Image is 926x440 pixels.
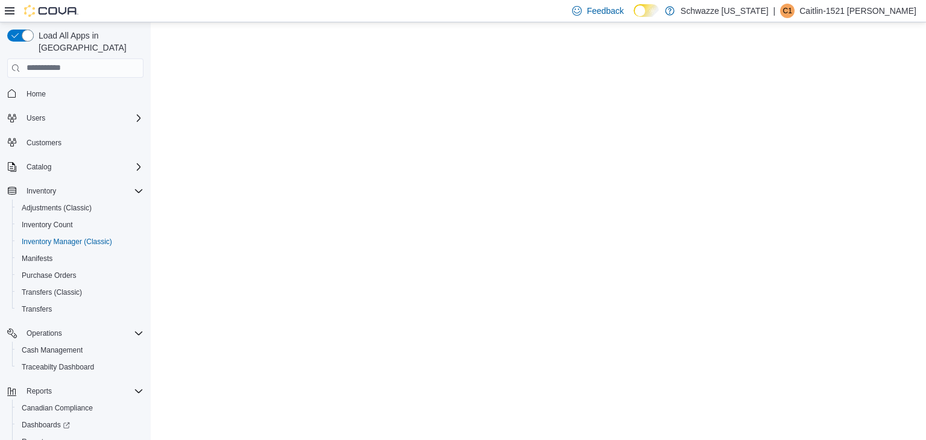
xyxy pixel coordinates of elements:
[17,268,143,283] span: Purchase Orders
[22,220,73,230] span: Inventory Count
[2,325,148,342] button: Operations
[17,285,143,300] span: Transfers (Classic)
[22,326,67,341] button: Operations
[17,401,98,415] a: Canadian Compliance
[22,203,92,213] span: Adjustments (Classic)
[27,328,62,338] span: Operations
[27,186,56,196] span: Inventory
[17,343,143,357] span: Cash Management
[12,200,148,216] button: Adjustments (Classic)
[22,271,77,280] span: Purchase Orders
[12,284,148,301] button: Transfers (Classic)
[2,134,148,151] button: Customers
[12,216,148,233] button: Inventory Count
[2,110,148,127] button: Users
[2,183,148,200] button: Inventory
[17,285,87,300] a: Transfers (Classic)
[634,4,659,17] input: Dark Mode
[27,138,61,148] span: Customers
[22,304,52,314] span: Transfers
[27,113,45,123] span: Users
[17,251,143,266] span: Manifests
[773,4,776,18] p: |
[17,302,143,316] span: Transfers
[681,4,769,18] p: Schwazze [US_STATE]
[12,359,148,376] button: Traceabilty Dashboard
[22,384,57,398] button: Reports
[22,86,143,101] span: Home
[22,87,51,101] a: Home
[799,4,916,18] p: Caitlin-1521 [PERSON_NAME]
[12,400,148,416] button: Canadian Compliance
[22,111,50,125] button: Users
[783,4,792,18] span: C1
[12,342,148,359] button: Cash Management
[12,233,148,250] button: Inventory Manager (Classic)
[22,184,61,198] button: Inventory
[17,201,143,215] span: Adjustments (Classic)
[27,386,52,396] span: Reports
[22,160,143,174] span: Catalog
[12,250,148,267] button: Manifests
[12,416,148,433] a: Dashboards
[587,5,623,17] span: Feedback
[17,360,99,374] a: Traceabilty Dashboard
[22,288,82,297] span: Transfers (Classic)
[24,5,78,17] img: Cova
[22,345,83,355] span: Cash Management
[34,30,143,54] span: Load All Apps in [GEOGRAPHIC_DATA]
[22,237,112,247] span: Inventory Manager (Classic)
[27,89,46,99] span: Home
[17,268,81,283] a: Purchase Orders
[22,384,143,398] span: Reports
[17,418,75,432] a: Dashboards
[22,184,143,198] span: Inventory
[27,162,51,172] span: Catalog
[17,218,78,232] a: Inventory Count
[22,136,66,150] a: Customers
[2,85,148,102] button: Home
[17,234,143,249] span: Inventory Manager (Classic)
[2,159,148,175] button: Catalog
[17,401,143,415] span: Canadian Compliance
[17,218,143,232] span: Inventory Count
[22,326,143,341] span: Operations
[17,418,143,432] span: Dashboards
[17,302,57,316] a: Transfers
[22,135,143,150] span: Customers
[17,360,143,374] span: Traceabilty Dashboard
[17,251,57,266] a: Manifests
[22,403,93,413] span: Canadian Compliance
[17,201,96,215] a: Adjustments (Classic)
[780,4,795,18] div: Caitlin-1521 Noll
[2,383,148,400] button: Reports
[22,111,143,125] span: Users
[22,362,94,372] span: Traceabilty Dashboard
[17,343,87,357] a: Cash Management
[22,420,70,430] span: Dashboards
[12,301,148,318] button: Transfers
[22,254,52,263] span: Manifests
[12,267,148,284] button: Purchase Orders
[17,234,117,249] a: Inventory Manager (Classic)
[22,160,56,174] button: Catalog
